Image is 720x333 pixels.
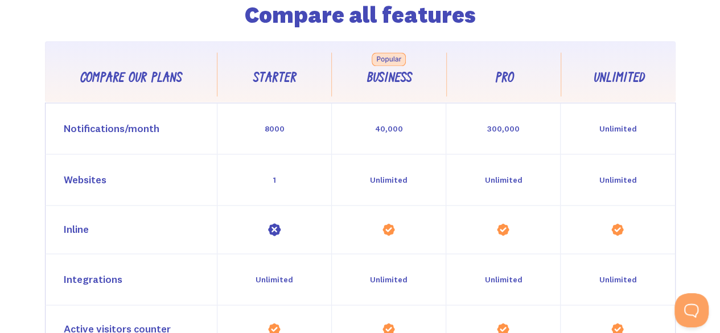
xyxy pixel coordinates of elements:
div: Business [367,71,412,87]
div: Pro [494,71,513,87]
div: Unlimited [484,271,522,287]
div: Starter [253,71,296,87]
div: 40,000 [375,120,403,137]
div: 8000 [265,120,285,137]
div: Unlimited [593,71,644,87]
div: Unlimited [370,271,408,287]
div: 300,000 [487,120,520,137]
iframe: Toggle Customer Support [674,293,709,327]
div: Unlimited [599,171,636,188]
div: Compare our plans [80,71,182,87]
div: Websites [64,171,106,188]
div: 1 [273,171,276,188]
h2: Compare all features [121,5,599,26]
div: Inline [64,221,89,237]
div: Unlimited [484,171,522,188]
div: Unlimited [370,171,408,188]
div: Notifications/month [64,120,159,137]
div: Integrations [64,271,122,287]
div: Unlimited [599,271,636,287]
div: Unlimited [256,271,293,287]
div: Unlimited [599,120,636,137]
